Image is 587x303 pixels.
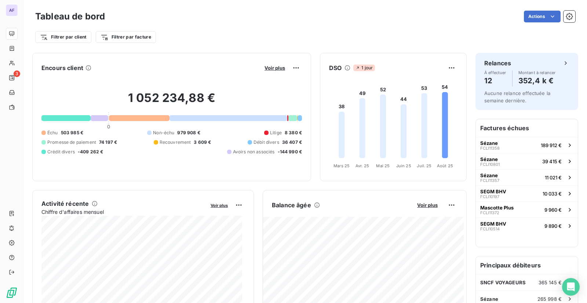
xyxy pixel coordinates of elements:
[396,163,411,168] tspan: Juin 25
[518,70,556,75] span: Montant à relancer
[480,227,500,231] span: FCLI10514
[78,149,103,155] span: -409 262 €
[333,163,350,168] tspan: Mars 25
[484,59,511,67] h6: Relances
[329,63,342,72] h6: DSO
[476,218,578,234] button: SEGM BHVFCLI105149 890 €
[35,31,91,43] button: Filtrer par client
[480,296,498,302] span: Sézane
[437,163,453,168] tspan: Août 25
[524,11,561,22] button: Actions
[476,185,578,201] button: SEGM BHVFCLI1019710 033 €
[480,156,498,162] span: Sézane
[353,65,375,71] span: 1 jour
[543,191,562,197] span: 10 033 €
[480,140,498,146] span: Sézane
[41,208,205,216] span: Chiffre d'affaires mensuel
[14,70,20,77] span: 3
[562,278,580,296] div: Open Intercom Messenger
[480,221,506,227] span: SEGM BHV
[417,202,438,208] span: Voir plus
[537,296,562,302] span: 265 998 €
[480,205,514,211] span: Mascotte Plus
[539,280,562,285] span: 365 145 €
[177,129,200,136] span: 979 908 €
[545,175,562,180] span: 11 021 €
[233,149,275,155] span: Avoirs non associés
[480,178,499,183] span: FCLI11357
[96,31,156,43] button: Filtrer par facture
[41,91,302,113] h2: 1 052 234,88 €
[107,124,110,129] span: 0
[211,203,228,208] span: Voir plus
[254,139,279,146] span: Débit divers
[542,158,562,164] span: 39 415 €
[480,194,499,199] span: FCLI10197
[153,129,174,136] span: Non-échu
[6,72,17,84] a: 3
[270,129,282,136] span: Litige
[415,202,440,208] button: Voir plus
[518,75,556,87] h4: 352,4 k €
[480,280,526,285] span: SNCF VOYAGEURS
[476,153,578,169] button: SézaneFCLI1080139 415 €
[47,129,58,136] span: Échu
[480,162,500,167] span: FCLI10801
[47,149,75,155] span: Crédit divers
[476,256,578,274] h6: Principaux débiteurs
[476,169,578,185] button: SézaneFCLI1135711 021 €
[282,139,302,146] span: 36 407 €
[61,129,83,136] span: 503 985 €
[484,70,506,75] span: À effectuer
[417,163,431,168] tspan: Juil. 25
[265,65,285,71] span: Voir plus
[356,163,369,168] tspan: Avr. 25
[6,4,18,16] div: AF
[476,137,578,153] button: SézaneFCLI11358189 912 €
[99,139,117,146] span: 74 197 €
[484,75,506,87] h4: 12
[41,199,89,208] h6: Activité récente
[480,211,499,215] span: FCLI11372
[476,119,578,137] h6: Factures échues
[262,65,287,71] button: Voir plus
[376,163,390,168] tspan: Mai 25
[480,189,506,194] span: SEGM BHV
[35,10,105,23] h3: Tableau de bord
[285,129,302,136] span: 8 380 €
[480,146,500,150] span: FCLI11358
[208,202,230,208] button: Voir plus
[476,201,578,218] button: Mascotte PlusFCLI113729 960 €
[544,223,562,229] span: 9 890 €
[541,142,562,148] span: 189 912 €
[194,139,211,146] span: 3 609 €
[160,139,191,146] span: Recouvrement
[41,63,83,72] h6: Encours client
[480,172,498,178] span: Sézane
[272,201,311,209] h6: Balance âgée
[484,90,550,103] span: Aucune relance effectuée la semaine dernière.
[544,207,562,213] span: 9 960 €
[47,139,96,146] span: Promesse de paiement
[6,287,18,299] img: Logo LeanPay
[278,149,302,155] span: -144 990 €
